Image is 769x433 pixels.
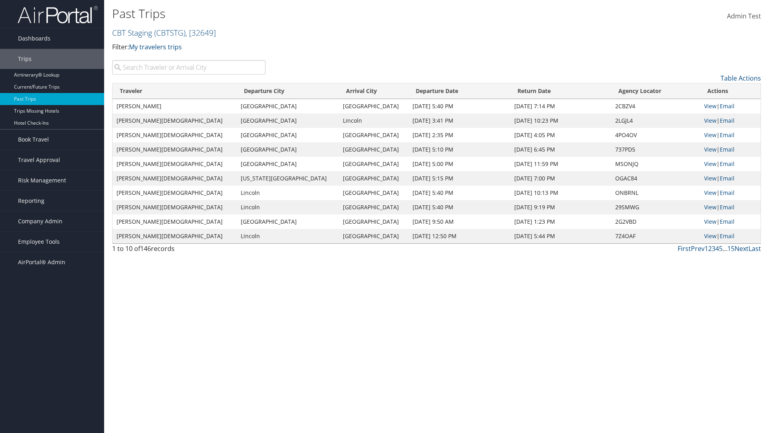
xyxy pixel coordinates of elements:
[700,128,761,142] td: |
[237,186,339,200] td: Lincoln
[339,229,409,243] td: [GEOGRAPHIC_DATA]
[720,146,735,153] a: Email
[409,157,510,171] td: [DATE] 5:00 PM
[339,113,409,128] td: Lincoln
[704,146,717,153] a: View
[510,171,611,186] td: [DATE] 7:00 PM
[113,229,237,243] td: [PERSON_NAME][DEMOGRAPHIC_DATA]
[704,174,717,182] a: View
[18,191,44,211] span: Reporting
[720,218,735,225] a: Email
[510,229,611,243] td: [DATE] 5:44 PM
[700,142,761,157] td: |
[735,244,749,253] a: Next
[113,200,237,214] td: [PERSON_NAME][DEMOGRAPHIC_DATA]
[719,244,723,253] a: 5
[727,4,761,29] a: Admin Test
[700,83,761,99] th: Actions
[409,128,510,142] td: [DATE] 2:35 PM
[510,113,611,128] td: [DATE] 10:23 PM
[112,60,266,75] input: Search Traveler or Arrival City
[611,99,700,113] td: 2CBZV4
[18,129,49,150] span: Book Travel
[678,244,691,253] a: First
[510,128,611,142] td: [DATE] 4:05 PM
[113,128,237,142] td: [PERSON_NAME][DEMOGRAPHIC_DATA]
[611,214,700,229] td: 2G2VBD
[700,99,761,113] td: |
[237,214,339,229] td: [GEOGRAPHIC_DATA]
[339,186,409,200] td: [GEOGRAPHIC_DATA]
[705,244,708,253] a: 1
[409,113,510,128] td: [DATE] 3:41 PM
[704,131,717,139] a: View
[691,244,705,253] a: Prev
[113,186,237,200] td: [PERSON_NAME][DEMOGRAPHIC_DATA]
[727,244,735,253] a: 15
[704,232,717,240] a: View
[339,200,409,214] td: [GEOGRAPHIC_DATA]
[339,214,409,229] td: [GEOGRAPHIC_DATA]
[409,99,510,113] td: [DATE] 5:40 PM
[140,244,151,253] span: 146
[18,211,62,231] span: Company Admin
[237,200,339,214] td: Lincoln
[510,186,611,200] td: [DATE] 10:13 PM
[510,142,611,157] td: [DATE] 6:45 PM
[611,83,700,99] th: Agency Locator: activate to sort column ascending
[510,200,611,214] td: [DATE] 9:19 PM
[720,174,735,182] a: Email
[112,27,216,38] a: CBT Staging
[611,157,700,171] td: MSONJQ
[339,83,409,99] th: Arrival City: activate to sort column ascending
[723,244,727,253] span: …
[409,229,510,243] td: [DATE] 12:50 PM
[339,171,409,186] td: [GEOGRAPHIC_DATA]
[113,214,237,229] td: [PERSON_NAME][DEMOGRAPHIC_DATA]
[720,232,735,240] a: Email
[720,203,735,211] a: Email
[720,189,735,196] a: Email
[611,229,700,243] td: 7Z4OAF
[113,157,237,171] td: [PERSON_NAME][DEMOGRAPHIC_DATA]
[611,142,700,157] td: 737PD5
[409,186,510,200] td: [DATE] 5:40 PM
[704,203,717,211] a: View
[510,214,611,229] td: [DATE] 1:23 PM
[700,171,761,186] td: |
[704,117,717,124] a: View
[700,186,761,200] td: |
[708,244,712,253] a: 2
[237,99,339,113] td: [GEOGRAPHIC_DATA]
[339,157,409,171] td: [GEOGRAPHIC_DATA]
[510,157,611,171] td: [DATE] 11:59 PM
[720,160,735,168] a: Email
[720,131,735,139] a: Email
[339,99,409,113] td: [GEOGRAPHIC_DATA]
[113,113,237,128] td: [PERSON_NAME][DEMOGRAPHIC_DATA]
[409,214,510,229] td: [DATE] 9:50 AM
[700,157,761,171] td: |
[129,42,182,51] a: My travelers trips
[185,27,216,38] span: , [ 32649 ]
[727,12,761,20] span: Admin Test
[611,171,700,186] td: OGAC84
[720,117,735,124] a: Email
[112,42,545,53] p: Filter:
[704,218,717,225] a: View
[18,5,98,24] img: airportal-logo.png
[510,99,611,113] td: [DATE] 7:14 PM
[113,142,237,157] td: [PERSON_NAME][DEMOGRAPHIC_DATA]
[18,49,32,69] span: Trips
[715,244,719,253] a: 4
[704,160,717,168] a: View
[18,252,65,272] span: AirPortal® Admin
[704,189,717,196] a: View
[720,102,735,110] a: Email
[339,128,409,142] td: [GEOGRAPHIC_DATA]
[700,214,761,229] td: |
[700,113,761,128] td: |
[113,83,237,99] th: Traveler: activate to sort column descending
[237,142,339,157] td: [GEOGRAPHIC_DATA]
[237,83,339,99] th: Departure City: activate to sort column ascending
